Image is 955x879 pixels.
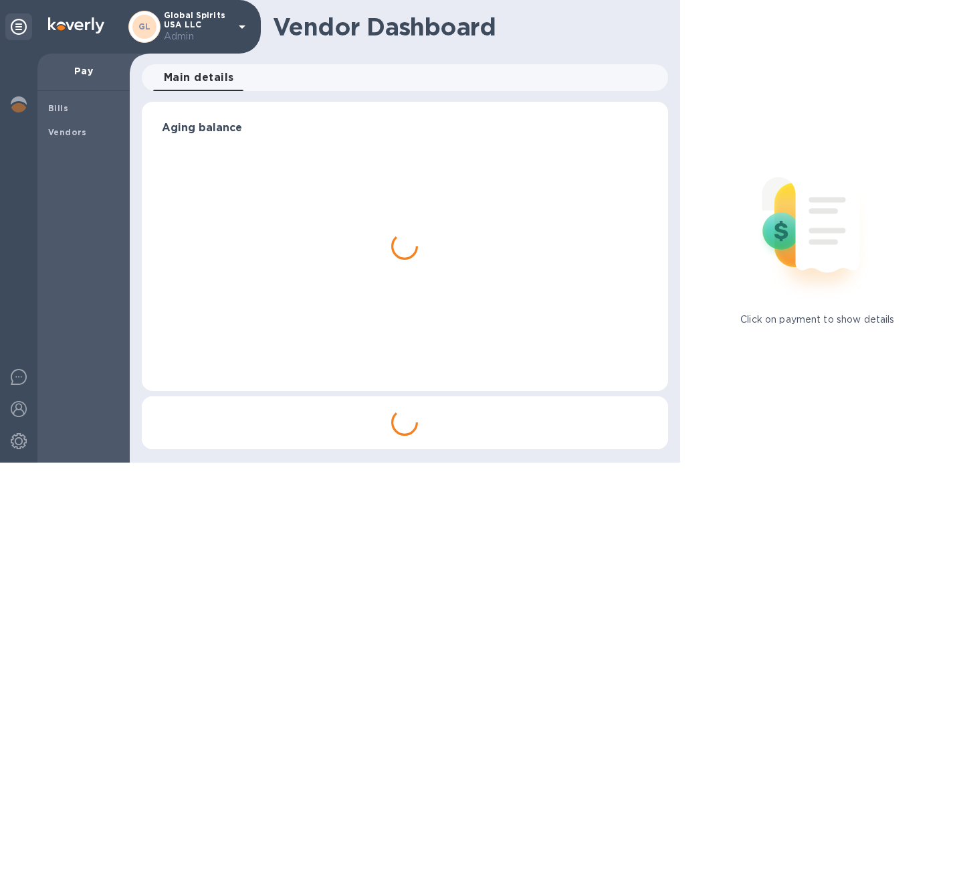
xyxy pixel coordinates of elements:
[740,313,894,327] p: Click on payment to show details
[48,64,119,78] p: Pay
[273,13,659,41] h1: Vendor Dashboard
[164,29,231,44] p: Admin
[138,21,151,31] b: GL
[48,127,87,137] b: Vendors
[48,17,104,33] img: Logo
[48,103,68,113] b: Bills
[162,122,648,135] h3: Aging balance
[164,11,231,44] p: Global Spirits USA LLC
[5,13,32,40] div: Unpin categories
[164,68,234,87] span: Main details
